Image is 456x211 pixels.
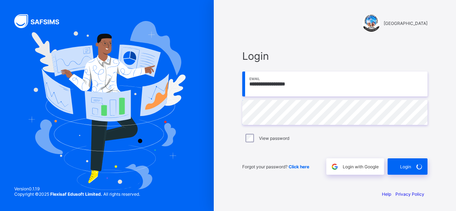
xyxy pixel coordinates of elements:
img: google.396cfc9801f0270233282035f929180a.svg [331,163,339,171]
img: SAFSIMS Logo [14,14,68,28]
label: View password [259,136,289,141]
span: Forgot your password? [242,164,309,169]
a: Help [382,191,391,197]
span: [GEOGRAPHIC_DATA] [384,21,427,26]
span: Login with Google [343,164,379,169]
span: Version 0.1.19 [14,186,140,191]
span: Login [242,50,427,62]
strong: Flexisaf Edusoft Limited. [50,191,102,197]
a: Click here [289,164,309,169]
img: Hero Image [28,21,185,190]
span: Copyright © 2025 All rights reserved. [14,191,140,197]
a: Privacy Policy [395,191,424,197]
